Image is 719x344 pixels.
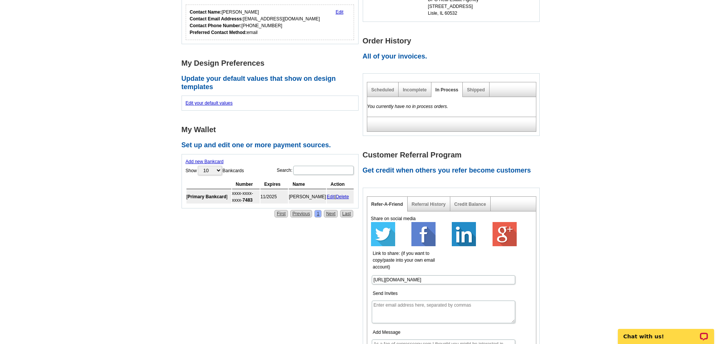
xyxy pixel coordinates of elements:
a: Last [340,210,353,218]
td: [ ] [186,190,231,204]
td: | [327,190,354,204]
td: [PERSON_NAME] [289,190,326,204]
h1: Order History [363,37,544,45]
strong: Contact Email Addresss: [190,16,243,22]
h2: All of your invoices. [363,52,544,61]
a: Credit Balance [454,202,486,207]
a: Incomplete [403,87,426,93]
h2: Update your default values that show on design templates [182,75,363,91]
strong: Preferred Contact Method: [190,30,247,35]
td: 11/2025 [260,190,288,204]
strong: Contact Phone Number: [190,23,242,28]
img: linkedin-64.png [452,222,476,246]
input: Search: [293,166,354,175]
a: Edit [336,9,343,15]
td: xxxx-xxxx-xxxx- [232,190,260,204]
label: Search: [277,165,354,176]
label: Link to share: (if you want to copy/paste into your own email account) [373,250,441,270]
div: Who should we contact regarding order issues? [186,5,354,40]
th: Action [327,180,354,189]
b: Primary Bankcard [188,194,226,199]
select: ShowBankcards [198,166,222,175]
iframe: LiveChat chat widget [613,320,719,344]
a: Scheduled [371,87,394,93]
img: twitter-64.png [371,222,395,246]
a: Refer-A-Friend [371,202,403,207]
a: Next [324,210,338,218]
strong: 7483 [243,197,253,203]
a: Edit [327,194,335,199]
h1: My Wallet [182,126,363,134]
strong: Contact Name: [190,9,222,15]
th: Name [289,180,326,189]
th: Expires [260,180,288,189]
a: Referral History [412,202,446,207]
a: In Process [436,87,459,93]
label: Add Message [373,329,441,336]
a: Edit your default values [186,100,233,106]
span: Share on social media [371,216,416,221]
h1: My Design Preferences [182,59,363,67]
a: First [274,210,288,218]
h2: Set up and edit one or more payment sources. [182,141,363,150]
th: Number [232,180,260,189]
img: google-plus-64.png [493,222,517,246]
a: Shipped [467,87,485,93]
h1: Customer Referral Program [363,151,544,159]
h2: Get credit when others you refer become customers [363,167,544,175]
div: [PERSON_NAME] [EMAIL_ADDRESS][DOMAIN_NAME] [PHONE_NUMBER] email [190,9,320,36]
a: Delete [336,194,349,199]
em: You currently have no in process orders. [367,104,448,109]
a: Previous [290,210,313,218]
img: facebook-64.png [411,222,436,246]
label: Send Invites [373,290,441,297]
a: 1 [314,210,322,218]
a: Add new Bankcard [186,159,224,164]
label: Show Bankcards [186,165,244,176]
